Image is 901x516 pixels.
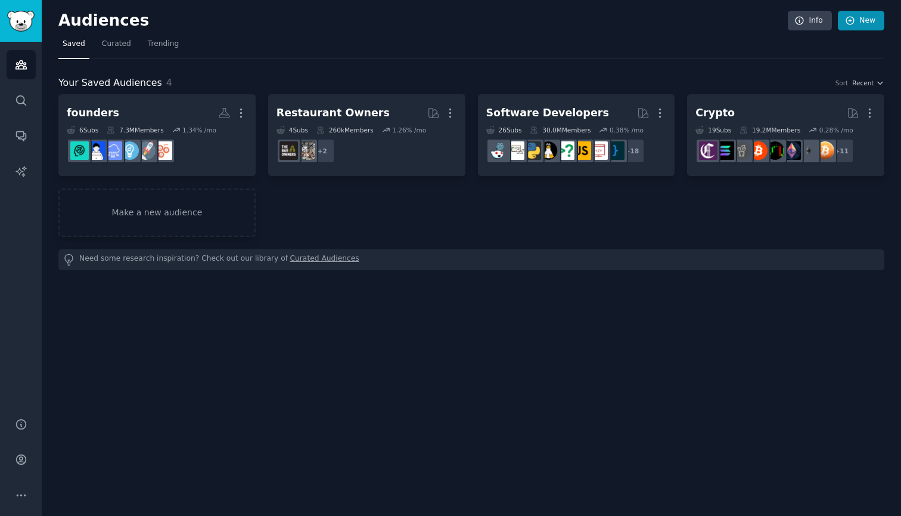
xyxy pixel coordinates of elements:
[766,141,784,160] img: CryptoMarkets
[296,141,315,160] img: restaurantowners
[290,254,359,266] a: Curated Audiences
[58,11,788,30] h2: Audiences
[610,126,644,134] div: 0.38 % /mo
[392,126,426,134] div: 1.26 % /mo
[58,35,89,59] a: Saved
[276,126,308,134] div: 4 Sub s
[732,141,751,160] img: CryptoCurrencies
[120,141,139,160] img: Entrepreneur
[835,79,849,87] div: Sort
[58,76,162,91] span: Your Saved Audiences
[478,94,675,176] a: Software Developers26Subs30.0MMembers0.38% /mo+18programmingwebdevjavascriptcscareerquestionslinu...
[316,126,374,134] div: 260k Members
[506,141,524,160] img: learnpython
[539,141,558,160] img: linux
[852,79,874,87] span: Recent
[799,141,818,160] img: ethereum
[782,141,801,160] img: ethtrader
[70,141,89,160] img: FoundersHub
[620,138,645,163] div: + 18
[67,126,98,134] div: 6 Sub s
[589,141,608,160] img: webdev
[268,94,465,176] a: Restaurant Owners4Subs260kMembers1.26% /mo+2restaurantownersBarOwners
[276,106,390,120] div: Restaurant Owners
[699,141,717,160] img: Crypto_Currency_News
[740,126,800,134] div: 19.2M Members
[58,249,884,270] div: Need some research inspiration? Check out our library of
[695,126,731,134] div: 19 Sub s
[144,35,183,59] a: Trending
[687,94,884,176] a: Crypto19Subs19.2MMembers0.28% /mo+11BitcoinethereumethtraderCryptoMarketsBitcoinBeginnersCryptoCu...
[788,11,832,31] a: Info
[829,138,854,163] div: + 11
[489,141,508,160] img: reactjs
[107,126,163,134] div: 7.3M Members
[838,11,884,31] a: New
[523,141,541,160] img: Python
[98,35,135,59] a: Curated
[749,141,768,160] img: BitcoinBeginners
[7,11,35,32] img: GummySearch logo
[148,39,179,50] span: Trending
[58,189,256,237] a: Make a new audience
[154,141,172,160] img: GrowthHacking
[816,141,834,160] img: Bitcoin
[137,141,156,160] img: startups
[58,94,256,176] a: founders6Subs7.3MMembers1.34% /moGrowthHackingstartupsEntrepreneurSaaSTheFoundersFoundersHub
[67,106,119,120] div: founders
[166,77,172,88] span: 4
[182,126,216,134] div: 1.34 % /mo
[63,39,85,50] span: Saved
[852,79,884,87] button: Recent
[530,126,591,134] div: 30.0M Members
[819,126,853,134] div: 0.28 % /mo
[556,141,574,160] img: cscareerquestions
[573,141,591,160] img: javascript
[104,141,122,160] img: SaaS
[716,141,734,160] img: solana
[310,138,335,163] div: + 2
[87,141,105,160] img: TheFounders
[486,126,522,134] div: 26 Sub s
[102,39,131,50] span: Curated
[486,106,609,120] div: Software Developers
[606,141,625,160] img: programming
[695,106,735,120] div: Crypto
[279,141,298,160] img: BarOwners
